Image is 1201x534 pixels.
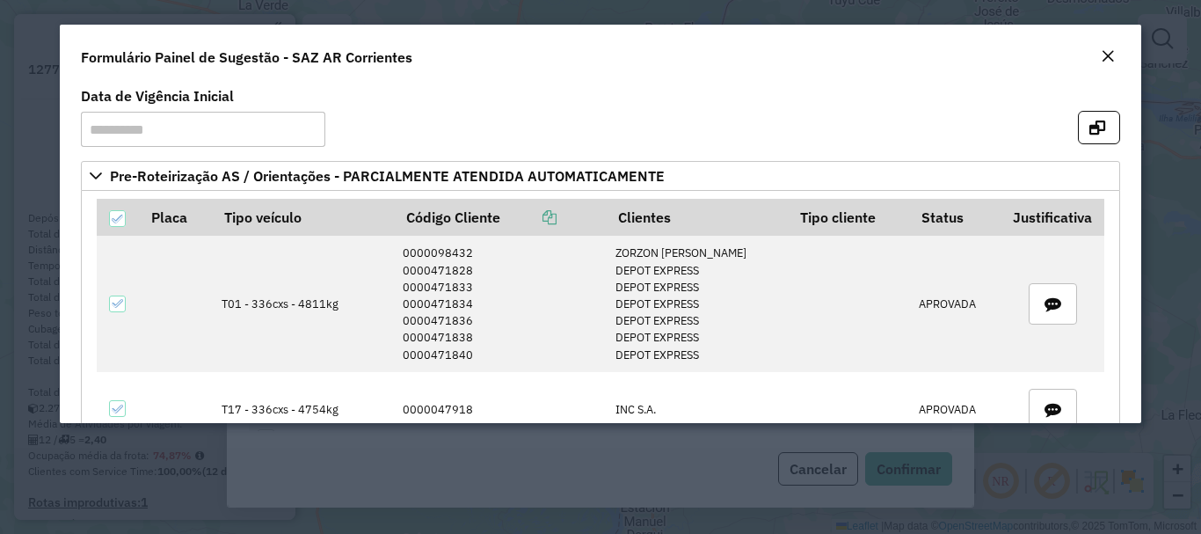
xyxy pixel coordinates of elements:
td: APROVADA [909,236,1001,372]
th: Código Cliente [394,199,606,236]
hb-button: Abrir em nova aba [1078,117,1120,135]
th: Clientes [606,199,788,236]
em: Fechar [1101,49,1115,63]
td: T01 - 336cxs - 4811kg [212,236,394,372]
td: T17 - 336cxs - 4754kg [212,372,394,446]
a: Copiar [500,208,557,226]
td: 0000047918 [394,372,606,446]
td: 0000098432 0000471828 0000471833 0000471834 0000471836 0000471838 0000471840 [394,236,606,372]
td: ZORZON [PERSON_NAME] DEPOT EXPRESS DEPOT EXPRESS DEPOT EXPRESS DEPOT EXPRESS DEPOT EXPRESS DEPOT ... [606,236,788,372]
th: Placa [139,199,212,236]
a: Pre-Roteirização AS / Orientações - PARCIALMENTE ATENDIDA AUTOMATICAMENTE [81,161,1119,191]
th: Tipo veículo [212,199,394,236]
th: Status [909,199,1001,236]
th: Justificativa [1001,199,1104,236]
td: INC S.A. [606,372,788,446]
span: Pre-Roteirização AS / Orientações - PARCIALMENTE ATENDIDA AUTOMATICAMENTE [110,169,665,183]
th: Tipo cliente [788,199,909,236]
td: APROVADA [909,372,1001,446]
h4: Formulário Painel de Sugestão - SAZ AR Corrientes [81,47,412,68]
label: Data de Vigência Inicial [81,85,234,106]
button: Close [1095,46,1120,69]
